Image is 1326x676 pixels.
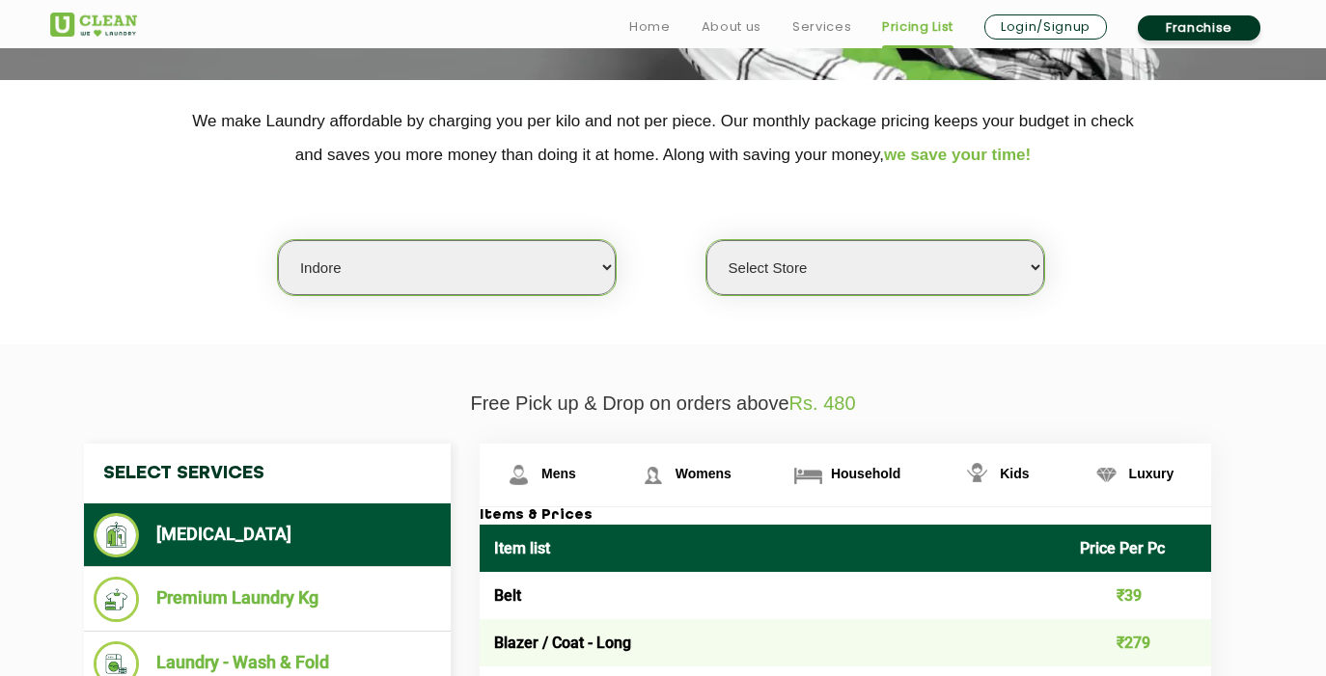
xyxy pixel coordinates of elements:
span: Luxury [1129,466,1174,481]
a: Login/Signup [984,14,1107,40]
img: Mens [502,458,536,492]
h4: Select Services [84,444,451,503]
a: Services [792,15,851,39]
td: ₹279 [1065,619,1212,666]
td: Belt [480,572,1065,619]
img: Household [791,458,825,492]
img: Kids [960,458,994,492]
span: Rs. 480 [789,392,856,414]
img: Premium Laundry Kg [94,577,139,622]
img: UClean Laundry and Dry Cleaning [50,13,137,37]
a: Home [629,15,671,39]
a: Pricing List [882,15,953,39]
th: Item list [480,525,1065,572]
td: ₹39 [1065,572,1212,619]
span: we save your time! [884,146,1031,164]
p: We make Laundry affordable by charging you per kilo and not per piece. Our monthly package pricin... [50,104,1276,172]
th: Price Per Pc [1065,525,1212,572]
h3: Items & Prices [480,507,1211,525]
span: Household [831,466,900,481]
span: Mens [541,466,576,481]
img: Womens [636,458,670,492]
a: Franchise [1138,15,1260,41]
img: Dry Cleaning [94,513,139,557]
span: Womens [676,466,732,481]
li: Premium Laundry Kg [94,577,441,622]
span: Kids [1000,466,1029,481]
a: About us [702,15,761,39]
img: Luxury [1090,458,1123,492]
li: [MEDICAL_DATA] [94,513,441,557]
p: Free Pick up & Drop on orders above [50,392,1276,415]
td: Blazer / Coat - Long [480,619,1065,666]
